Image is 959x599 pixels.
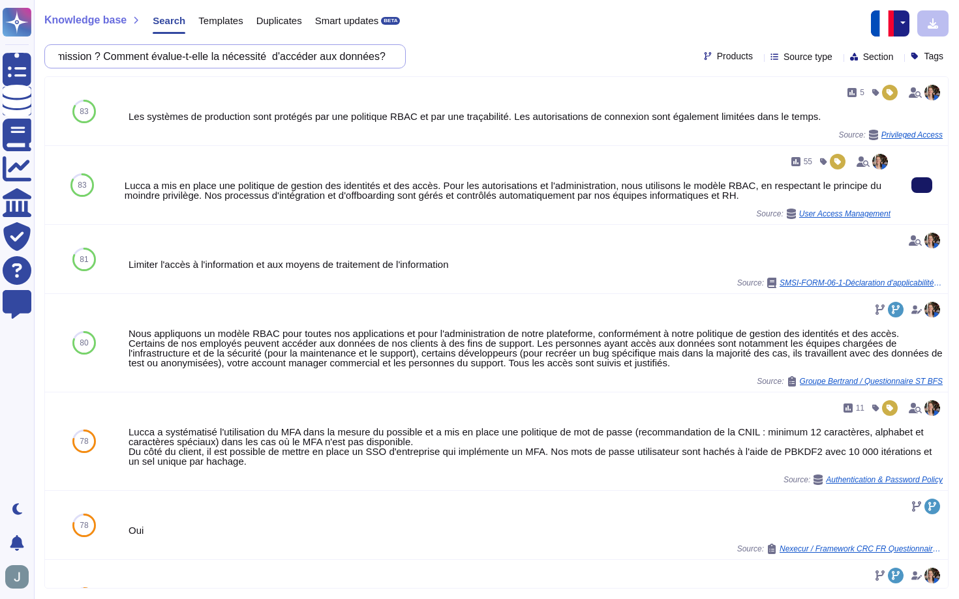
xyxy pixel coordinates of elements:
[737,278,943,288] span: Source:
[52,45,392,68] input: Search a question or template...
[129,427,943,466] div: Lucca a systématisé l'utilisation du MFA dans la mesure du possible et a mis en place une politiq...
[924,400,940,416] img: user
[881,131,943,139] span: Privileged Access
[838,130,943,140] span: Source:
[799,210,890,218] span: User Access Management
[872,154,888,169] img: user
[125,181,890,200] div: Lucca a mis en place une politique de gestion des identités et des accès. Pour les autorisations ...
[780,279,943,287] span: SMSI-FORM-06-1-Déclaration d'applicabilité ISO27001_2013 - 2.0.pdf
[315,16,379,25] span: Smart updates
[153,16,185,25] span: Search
[80,256,88,263] span: 81
[924,85,940,100] img: user
[871,10,897,37] img: fr
[737,544,943,554] span: Source:
[80,108,88,115] span: 83
[804,158,812,166] span: 55
[784,52,832,61] span: Source type
[863,52,894,61] span: Section
[129,111,943,121] div: Les systèmes de production sont protégés par une politique RBAC et par une traçabilité. Les autor...
[780,545,943,553] span: Nexecur / Framework CRC FR Questionnaire général fournisseur 2024R2
[3,562,38,591] button: user
[800,377,943,385] span: Groupe Bertrand / Questionnaire ST BFS
[5,565,29,589] img: user
[924,233,940,248] img: user
[924,568,940,583] img: user
[256,16,302,25] span: Duplicates
[826,476,943,484] span: Authentication & Password Policy
[78,181,86,189] span: 83
[129,259,943,269] div: Limiter l'accès à l'information et aux moyens de traitement de l'information
[129,525,943,535] div: Oui
[924,51,943,61] span: Tags
[129,329,943,368] div: Nous appliquons un modèle RBAC pour toutes nos applications et pour l'administration de notre pla...
[198,16,243,25] span: Templates
[80,437,88,445] span: 78
[80,339,88,347] span: 80
[924,302,940,317] img: user
[784,475,943,485] span: Source:
[757,376,943,387] span: Source:
[44,15,127,25] span: Knowledge base
[856,404,864,412] span: 11
[756,209,890,219] span: Source:
[80,521,88,529] span: 78
[717,51,753,61] span: Products
[860,89,864,96] span: 5
[381,17,400,25] div: BETA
